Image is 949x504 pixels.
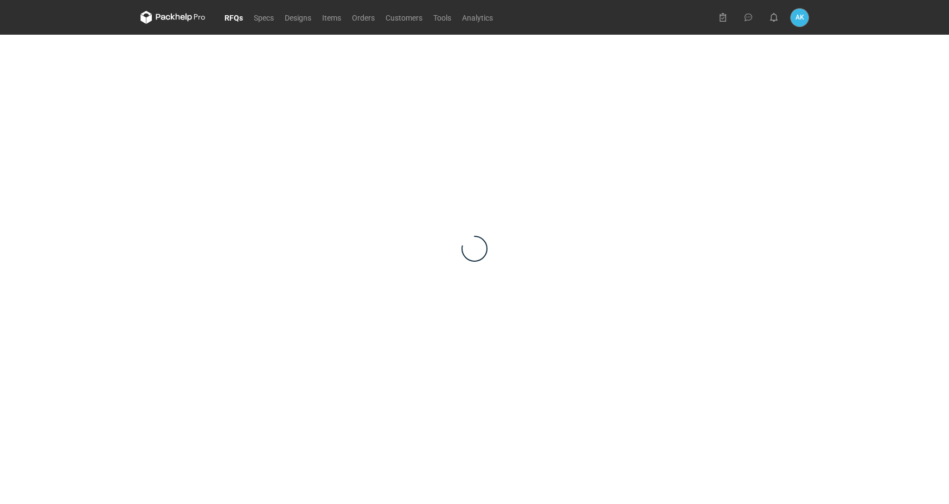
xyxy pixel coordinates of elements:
a: Analytics [457,11,498,24]
a: Specs [248,11,279,24]
svg: Packhelp Pro [140,11,206,24]
a: Tools [428,11,457,24]
a: Orders [347,11,380,24]
a: RFQs [219,11,248,24]
button: AK [791,9,809,27]
a: Customers [380,11,428,24]
a: Designs [279,11,317,24]
div: Anna Kontowska [791,9,809,27]
a: Items [317,11,347,24]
